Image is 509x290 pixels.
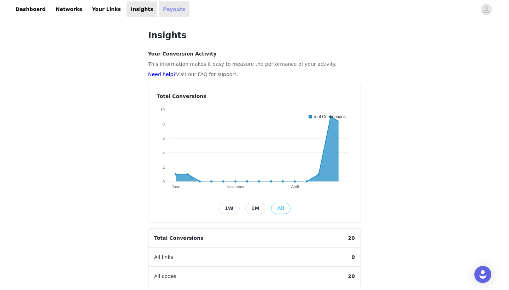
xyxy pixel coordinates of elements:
[148,60,361,68] p: This information makes it easy to measure the performance of your activity.
[148,267,182,286] span: All codes
[163,151,165,155] text: 4
[163,165,165,169] text: 2
[218,203,239,214] button: 1W
[172,185,180,189] text: June
[163,180,165,184] text: 0
[163,136,165,140] text: 6
[245,203,266,214] button: 1M
[157,93,352,100] h4: Total Conversions
[346,248,361,267] span: 0
[148,50,361,58] h4: Your Conversion Activity
[160,108,165,112] text: 10
[51,1,86,17] a: Networks
[88,1,125,17] a: Your Links
[314,114,346,119] text: # of Conversions
[474,266,491,283] div: Open Intercom Messenger
[148,71,361,78] p: Visit our FAQ for support.
[163,122,165,126] text: 8
[148,248,179,267] span: All links
[227,185,245,189] text: November
[11,1,50,17] a: Dashboard
[343,267,361,286] span: 20
[271,203,290,214] button: All
[483,4,490,15] div: avatar
[127,1,157,17] a: Insights
[148,229,209,248] span: Total Conversions
[159,1,189,17] a: Payouts
[148,71,176,77] a: Need help?
[343,229,361,248] span: 20
[148,29,361,42] h1: Insights
[291,185,299,189] text: April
